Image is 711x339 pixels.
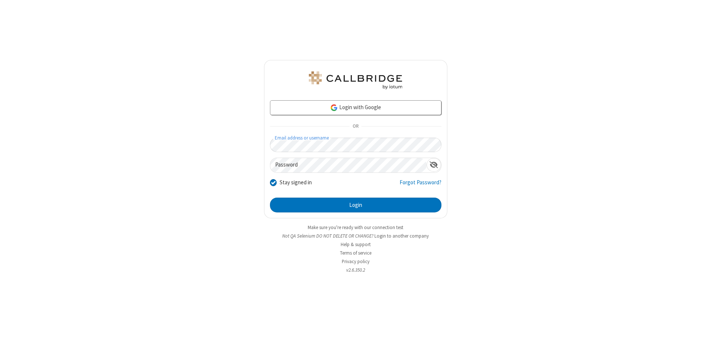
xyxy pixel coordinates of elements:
a: Help & support [341,241,371,248]
input: Password [270,158,427,172]
a: Make sure you're ready with our connection test [308,224,403,231]
a: Forgot Password? [400,178,441,192]
img: google-icon.png [330,104,338,112]
a: Privacy policy [342,258,370,265]
img: QA Selenium DO NOT DELETE OR CHANGE [307,71,404,89]
div: Show password [427,158,441,172]
label: Stay signed in [280,178,312,187]
button: Login to another company [374,232,429,239]
a: Terms of service [340,250,371,256]
button: Login [270,198,441,212]
span: OR [350,121,361,132]
li: Not QA Selenium DO NOT DELETE OR CHANGE? [264,232,447,239]
a: Login with Google [270,100,441,115]
li: v2.6.350.2 [264,266,447,273]
input: Email address or username [270,138,441,152]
